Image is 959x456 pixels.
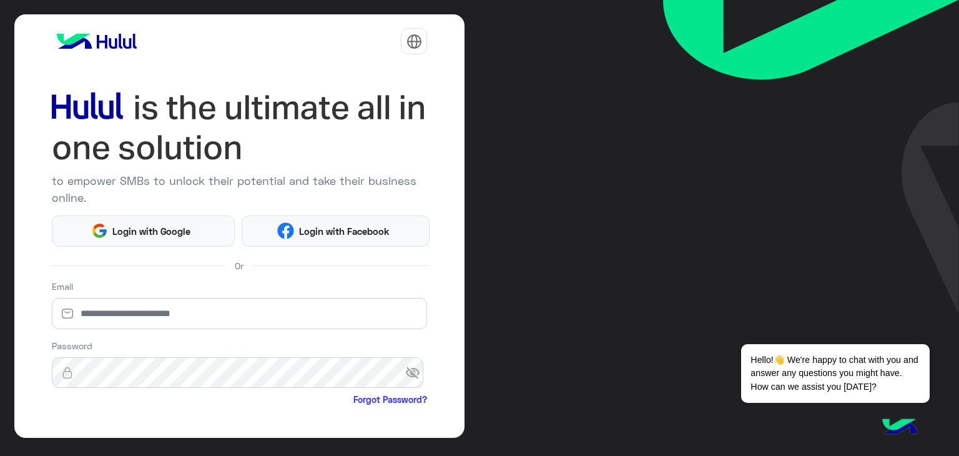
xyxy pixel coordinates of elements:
[277,222,294,239] img: Facebook
[353,393,427,406] a: Forgot Password?
[294,224,394,239] span: Login with Facebook
[52,307,83,320] img: email
[52,172,428,206] p: to empower SMBs to unlock their potential and take their business online.
[52,367,83,379] img: lock
[108,224,195,239] span: Login with Google
[235,259,243,272] span: Or
[52,339,92,352] label: Password
[242,216,430,247] button: Login with Facebook
[52,216,235,247] button: Login with Google
[878,406,922,450] img: hulul-logo.png
[741,344,929,403] span: Hello!👋 We're happy to chat with you and answer any questions you might have. How can we assist y...
[406,34,422,49] img: tab
[52,29,142,54] img: logo
[52,280,73,293] label: Email
[91,222,108,239] img: Google
[405,362,428,384] span: visibility_off
[52,87,428,168] img: hululLoginTitle_EN.svg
